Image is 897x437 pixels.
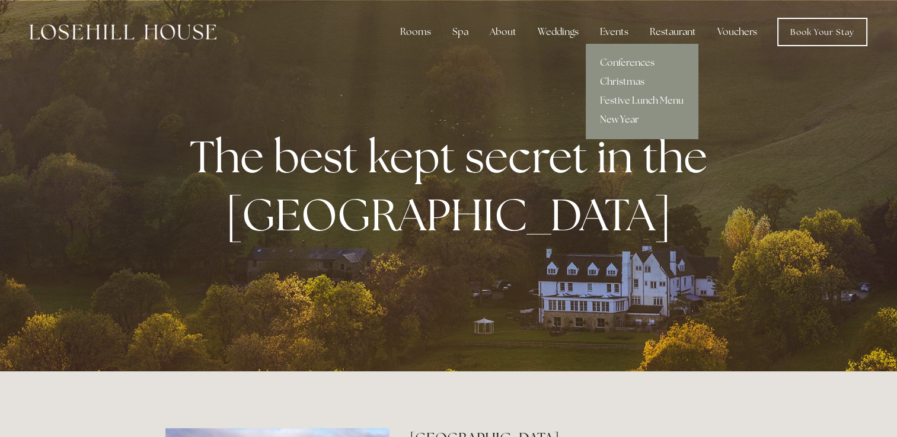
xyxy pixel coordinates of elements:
div: Restaurant [640,20,706,44]
div: Weddings [528,20,588,44]
a: Conferences [586,53,698,72]
a: Christmas [586,72,698,91]
a: Vouchers [708,20,767,44]
a: New Year [586,110,698,129]
a: Book Your Stay [777,18,867,46]
div: Rooms [391,20,440,44]
div: Events [590,20,638,44]
div: Spa [443,20,478,44]
a: Festive Lunch Menu [586,91,698,110]
img: Losehill House [30,24,216,40]
strong: The best kept secret in the [GEOGRAPHIC_DATA] [190,127,717,243]
div: About [480,20,526,44]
